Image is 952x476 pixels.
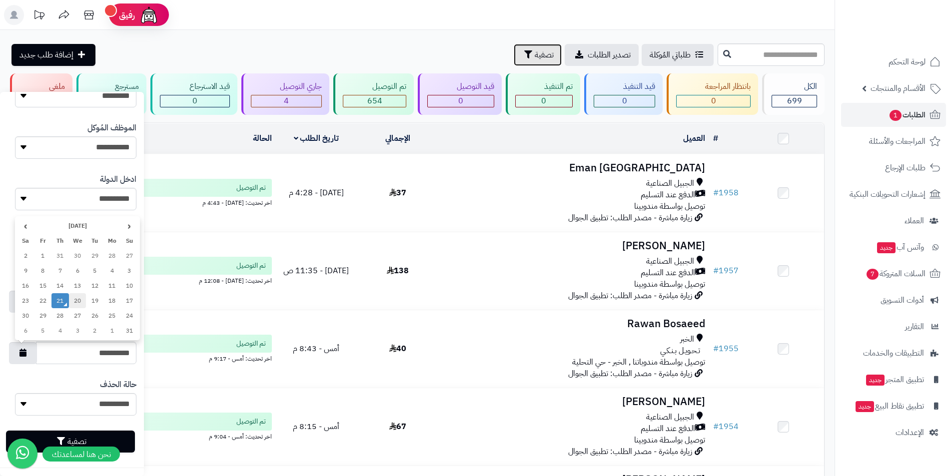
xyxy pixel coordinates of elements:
span: تم التوصيل [236,339,266,349]
a: تطبيق المتجرجديد [841,368,946,392]
td: 27 [69,308,86,323]
span: تصفية [535,49,554,61]
a: بانتظار المراجعة 0 [665,73,761,115]
a: إشعارات التحويلات البنكية [841,182,946,206]
div: تم التنفيذ [515,81,573,92]
h3: Eman [GEOGRAPHIC_DATA] [442,162,705,174]
th: Su [120,233,138,248]
td: 6 [69,263,86,278]
div: 0 [677,95,751,107]
h3: [PERSON_NAME] [442,240,705,252]
td: 2 [17,248,34,263]
span: توصيل بواسطة مندوبينا [634,278,705,290]
img: ai-face.png [139,5,159,25]
td: 10 [120,278,138,293]
a: المراجعات والأسئلة [841,129,946,153]
div: 4 [251,95,322,107]
a: التطبيقات والخدمات [841,341,946,365]
span: 699 [787,95,802,107]
a: ملغي 41 [8,73,74,115]
span: 7 [867,269,879,280]
td: 2 [86,323,103,338]
span: زيارة مباشرة - مصدر الطلب: تطبيق الجوال [568,290,692,302]
div: بانتظار المراجعة [676,81,751,92]
span: 0 [622,95,627,107]
span: طلباتي المُوكلة [650,49,691,61]
td: 1 [34,248,52,263]
div: قيد التوصيل [427,81,494,92]
a: العملاء [841,209,946,233]
a: تم التنفيذ 0 [504,73,583,115]
span: 0 [711,95,716,107]
span: أدوات التسويق [881,293,924,307]
span: 40 [389,343,406,355]
th: Fr [34,233,52,248]
img: logo-2.png [884,27,943,48]
span: التقارير [905,320,924,334]
span: الأقسام والمنتجات [871,81,926,95]
td: 31 [51,248,69,263]
span: المراجعات والأسئلة [869,134,926,148]
td: 19 [86,293,103,308]
td: 29 [86,248,103,263]
span: رفيق [119,9,135,21]
span: 0 [541,95,546,107]
span: [DATE] - 11:35 ص [283,265,349,277]
span: توصيل بواسطة مندوبينا [634,200,705,212]
span: تصدير الطلبات [588,49,631,61]
span: التطبيقات والخدمات [863,346,924,360]
span: [DATE] - 4:28 م [289,187,344,199]
td: 3 [120,263,138,278]
a: الحالة [253,132,272,144]
span: الدفع عند التسليم [641,189,695,201]
th: Sa [17,233,34,248]
span: 0 [458,95,463,107]
div: 0 [160,95,229,107]
span: الجبيل الصناعية [646,178,694,189]
td: 21 [51,293,69,308]
span: 67 [389,421,406,433]
th: ‹ [120,218,138,233]
span: زيارة مباشرة - مصدر الطلب: تطبيق الجوال [568,212,692,224]
button: تصفية [6,431,135,453]
th: Th [51,233,69,248]
span: # [713,265,719,277]
th: Mo [103,233,121,248]
td: 18 [103,293,121,308]
span: زيارة مباشرة - مصدر الطلب: تطبيق الجوال [568,446,692,458]
span: الجبيل الصناعية [646,256,694,267]
a: قيد التوصيل 0 [416,73,504,115]
span: # [713,421,719,433]
td: 8 [34,263,52,278]
div: 0 [516,95,573,107]
td: 30 [69,248,86,263]
span: زيارة مباشرة - مصدر الطلب: تطبيق الجوال [568,368,692,380]
td: 31 [120,323,138,338]
a: #1955 [713,343,739,355]
a: # [713,132,718,144]
a: تحديثات المنصة [26,5,51,27]
td: 1 [103,323,121,338]
span: 654 [367,95,382,107]
a: تطبيق نقاط البيعجديد [841,394,946,418]
a: جاري التوصيل 4 [239,73,332,115]
td: 23 [17,293,34,308]
span: توصيل بواسطة مندوباتنا , الخبر - حي التحلية [572,356,705,368]
td: 11 [103,278,121,293]
span: # [713,343,719,355]
a: الإجمالي [385,132,410,144]
span: طلبات الإرجاع [885,161,926,175]
span: # [713,187,719,199]
div: قيد الاسترجاع [160,81,230,92]
div: ملغي [19,81,65,92]
td: 27 [120,248,138,263]
span: تـحـويـل بـنـكـي [660,345,700,357]
a: قيد التنفيذ 0 [582,73,665,115]
td: 12 [86,278,103,293]
a: تصدير الطلبات [565,44,639,66]
a: أدوات التسويق [841,288,946,312]
span: الطلبات [889,108,926,122]
div: قيد التنفيذ [594,81,655,92]
span: تطبيق نقاط البيع [855,399,924,413]
span: الخبر [680,334,694,345]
